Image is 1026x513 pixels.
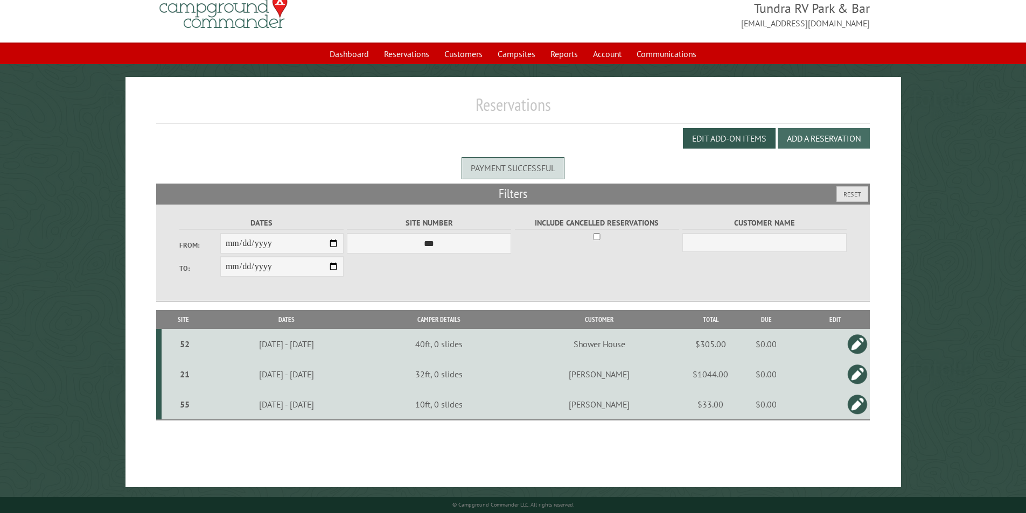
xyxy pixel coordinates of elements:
div: [DATE] - [DATE] [207,399,366,410]
button: Reset [836,186,868,202]
div: [DATE] - [DATE] [207,339,366,349]
td: $33.00 [689,389,732,420]
div: 55 [166,399,204,410]
a: Dashboard [323,44,375,64]
td: 10ft, 0 slides [368,389,509,420]
th: Camper Details [368,310,509,329]
td: $0.00 [732,389,800,420]
a: Reports [544,44,584,64]
small: © Campground Commander LLC. All rights reserved. [452,501,574,508]
th: Dates [205,310,368,329]
label: From: [179,240,220,250]
div: 21 [166,369,204,380]
a: Account [587,44,628,64]
a: Customers [438,44,489,64]
td: Shower House [509,329,689,359]
td: $0.00 [732,359,800,389]
h1: Reservations [156,94,870,124]
label: To: [179,263,220,273]
label: Include Cancelled Reservations [515,217,679,229]
td: 32ft, 0 slides [368,359,509,389]
td: $305.00 [689,329,732,359]
button: Edit Add-on Items [683,128,776,149]
td: [PERSON_NAME] [509,359,689,389]
button: Add a Reservation [778,128,870,149]
a: Communications [630,44,703,64]
div: [DATE] - [DATE] [207,369,366,380]
label: Site Number [347,217,511,229]
td: [PERSON_NAME] [509,389,689,420]
th: Edit [800,310,870,329]
div: Payment successful [462,157,564,179]
label: Dates [179,217,344,229]
td: $0.00 [732,329,800,359]
td: 40ft, 0 slides [368,329,509,359]
a: Campsites [491,44,542,64]
th: Total [689,310,732,329]
label: Customer Name [682,217,847,229]
h2: Filters [156,184,870,204]
th: Customer [509,310,689,329]
div: 52 [166,339,204,349]
td: $1044.00 [689,359,732,389]
th: Site [162,310,205,329]
a: Reservations [378,44,436,64]
th: Due [732,310,800,329]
